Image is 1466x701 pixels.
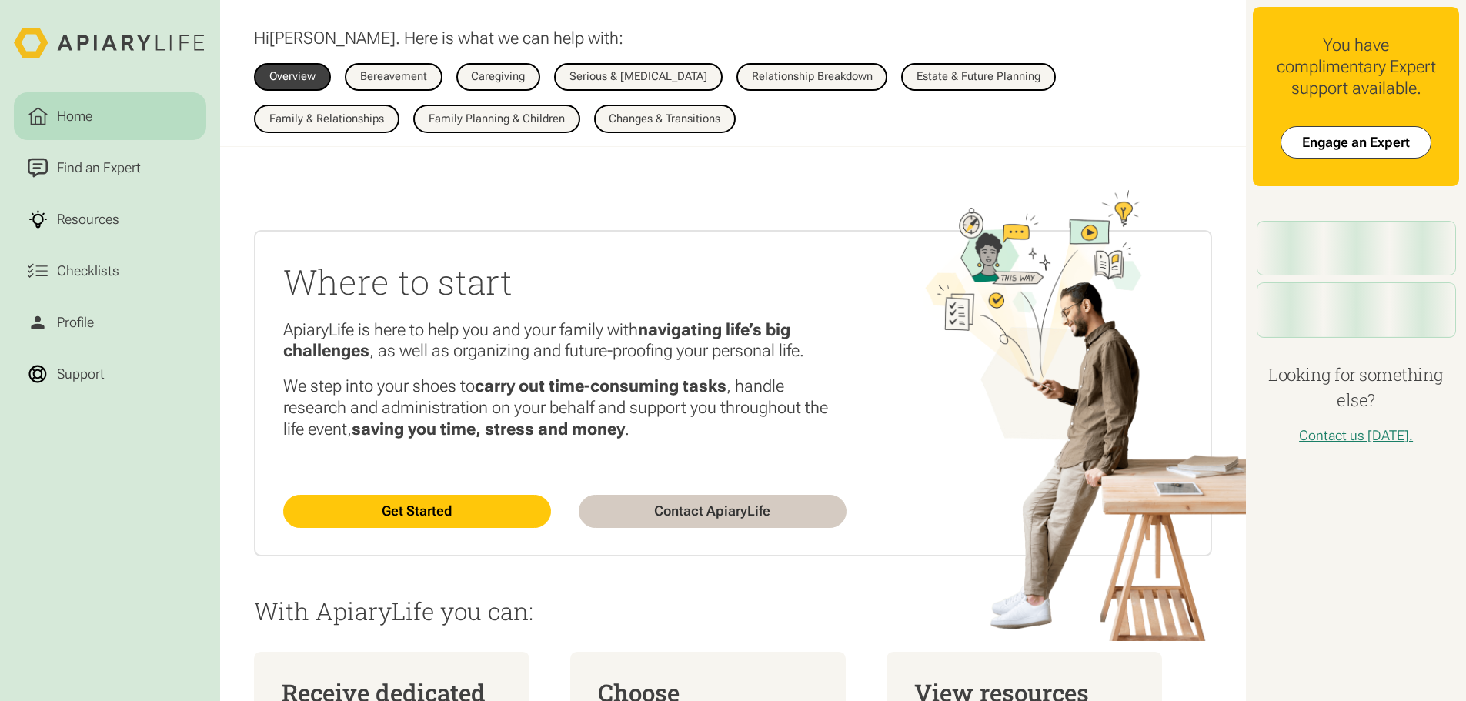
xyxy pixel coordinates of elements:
[53,312,97,333] div: Profile
[53,106,95,127] div: Home
[901,63,1056,92] a: Estate & Future Planning
[14,299,206,347] a: Profile
[1281,126,1431,159] a: Engage an Expert
[471,71,525,82] div: Caregiving
[14,144,206,192] a: Find an Expert
[14,92,206,141] a: Home
[254,598,1211,624] p: With ApiaryLife you can:
[1299,427,1413,443] a: Contact us [DATE].
[413,105,580,133] a: Family Planning & Children
[53,158,144,179] div: Find an Expert
[579,495,847,527] a: Contact ApiaryLife
[53,209,122,230] div: Resources
[429,113,565,125] div: Family Planning & Children
[283,259,846,305] h2: Where to start
[475,376,726,396] strong: carry out time-consuming tasks
[554,63,723,92] a: Serious & [MEDICAL_DATA]
[254,105,399,133] a: Family & Relationships
[283,376,846,440] p: We step into your shoes to , handle research and administration on your behalf and support you th...
[283,319,790,361] strong: navigating life’s big challenges
[254,28,623,49] p: Hi . Here is what we can help with:
[14,247,206,295] a: Checklists
[456,63,541,92] a: Caregiving
[269,113,384,125] div: Family & Relationships
[1267,35,1445,99] div: You have complimentary Expert support available.
[269,28,396,48] span: [PERSON_NAME]
[594,105,736,133] a: Changes & Transitions
[736,63,888,92] a: Relationship Breakdown
[1253,362,1459,413] h4: Looking for something else?
[14,195,206,244] a: Resources
[53,364,108,385] div: Support
[283,319,846,362] p: ApiaryLife is here to help you and your family with , as well as organizing and future-proofing y...
[254,63,331,92] a: Overview
[283,495,551,527] a: Get Started
[569,71,707,82] div: Serious & [MEDICAL_DATA]
[360,71,427,82] div: Bereavement
[752,71,873,82] div: Relationship Breakdown
[53,261,122,282] div: Checklists
[14,350,206,399] a: Support
[352,419,625,439] strong: saving you time, stress and money
[917,71,1040,82] div: Estate & Future Planning
[609,113,720,125] div: Changes & Transitions
[345,63,442,92] a: Bereavement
